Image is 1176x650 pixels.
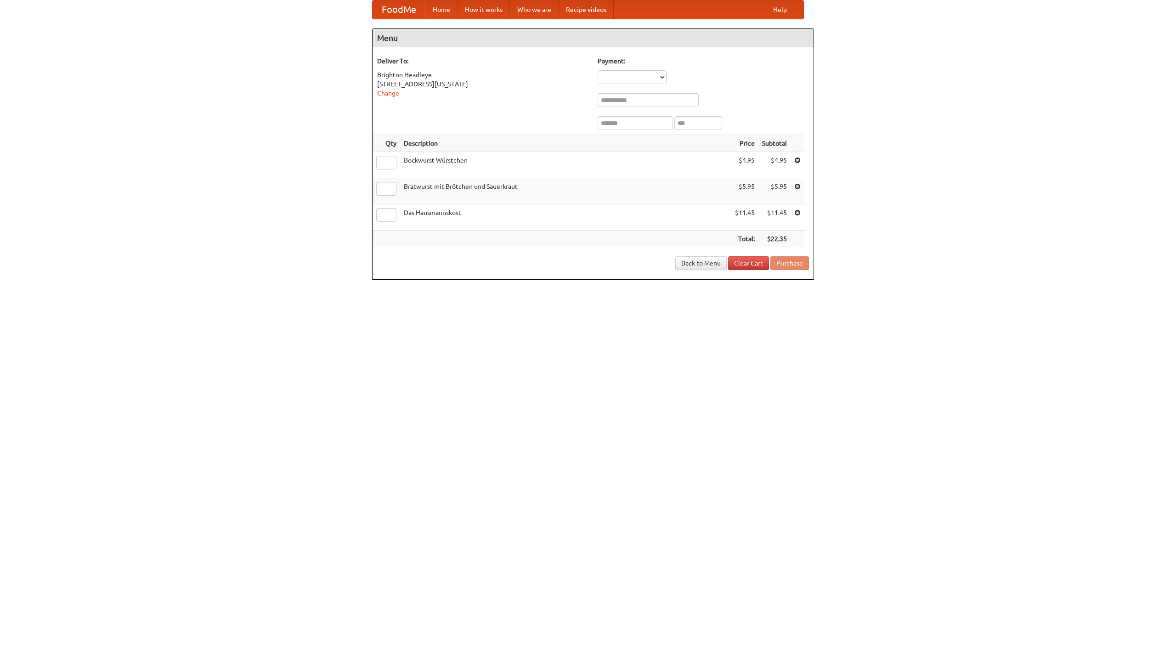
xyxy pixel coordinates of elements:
[758,152,791,178] td: $4.95
[377,57,588,66] h5: Deliver To:
[598,57,809,66] h5: Payment:
[758,204,791,231] td: $11.45
[675,256,727,270] a: Back to Menu
[758,135,791,152] th: Subtotal
[731,231,758,248] th: Total:
[373,0,425,19] a: FoodMe
[731,204,758,231] td: $11.45
[758,231,791,248] th: $22.35
[400,178,731,204] td: Bratwurst mit Brötchen und Sauerkraut
[559,0,614,19] a: Recipe videos
[766,0,794,19] a: Help
[425,0,458,19] a: Home
[770,256,809,270] button: Purchase
[731,135,758,152] th: Price
[510,0,559,19] a: Who we are
[377,90,399,97] a: Change
[373,135,400,152] th: Qty
[731,178,758,204] td: $5.95
[377,70,588,79] div: Brighton Headleye
[377,79,588,89] div: [STREET_ADDRESS][US_STATE]
[758,178,791,204] td: $5.95
[458,0,510,19] a: How it works
[373,29,814,47] h4: Menu
[400,204,731,231] td: Das Hausmannskost
[731,152,758,178] td: $4.95
[400,152,731,178] td: Bockwurst Würstchen
[400,135,731,152] th: Description
[728,256,769,270] a: Clear Cart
